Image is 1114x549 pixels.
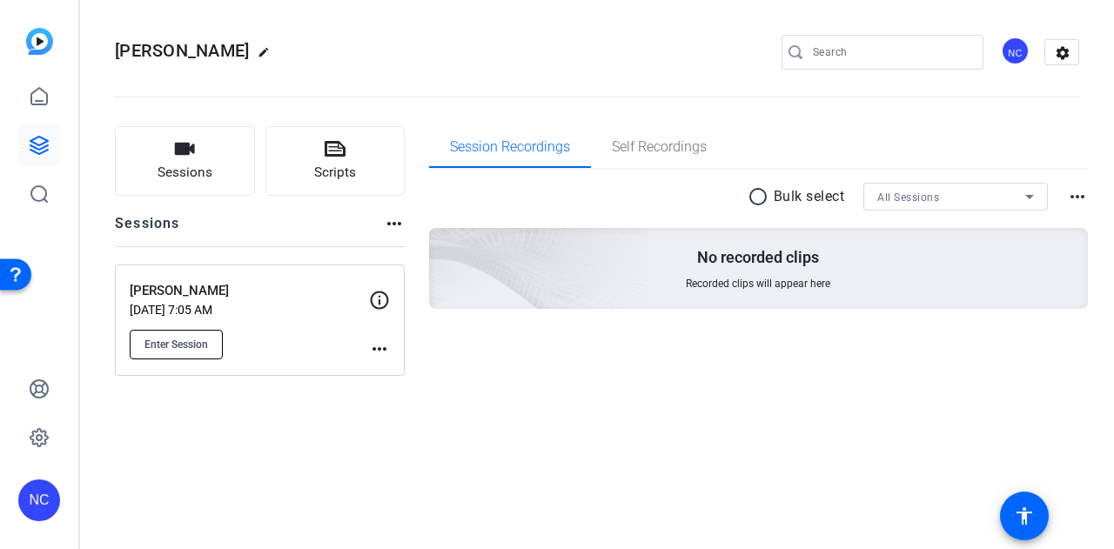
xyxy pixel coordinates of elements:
[1001,37,1031,67] ngx-avatar: Nicole Cameron
[130,303,369,317] p: [DATE] 7:05 AM
[450,140,570,154] span: Session Recordings
[1067,186,1088,207] mat-icon: more_horiz
[158,163,212,183] span: Sessions
[130,281,369,301] p: [PERSON_NAME]
[265,126,406,196] button: Scripts
[877,191,939,204] span: All Sessions
[686,277,830,291] span: Recorded clips will appear here
[384,213,405,234] mat-icon: more_horiz
[115,40,249,61] span: [PERSON_NAME]
[144,338,208,351] span: Enter Session
[18,479,60,521] div: NC
[258,46,278,67] mat-icon: edit
[234,56,649,433] img: embarkstudio-empty-session.png
[1014,505,1035,526] mat-icon: accessibility
[314,163,356,183] span: Scripts
[748,186,774,207] mat-icon: radio_button_unchecked
[774,186,845,207] p: Bulk select
[115,213,180,246] h2: Sessions
[813,42,970,63] input: Search
[369,338,390,359] mat-icon: more_horiz
[26,28,53,55] img: blue-gradient.svg
[1045,40,1080,66] mat-icon: settings
[115,126,255,196] button: Sessions
[1001,37,1030,65] div: NC
[130,330,223,359] button: Enter Session
[612,140,707,154] span: Self Recordings
[697,247,819,268] p: No recorded clips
